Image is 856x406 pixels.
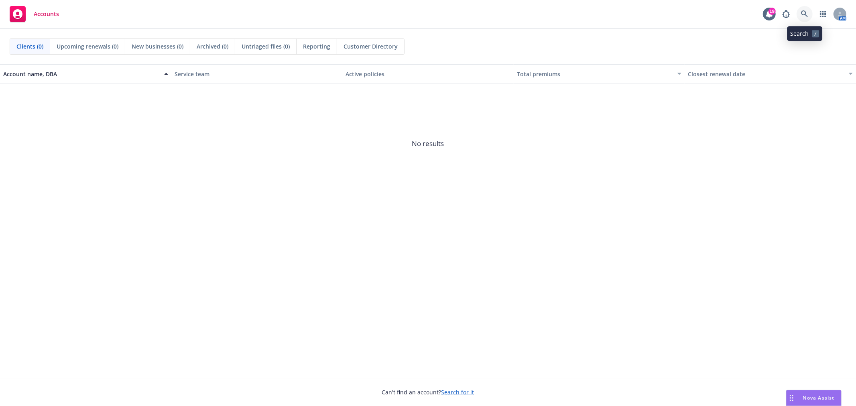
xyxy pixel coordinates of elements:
[441,388,474,396] a: Search for it
[342,64,514,83] button: Active policies
[16,42,43,51] span: Clients (0)
[514,64,685,83] button: Total premiums
[132,42,183,51] span: New businesses (0)
[778,6,794,22] a: Report a Bug
[6,3,62,25] a: Accounts
[197,42,228,51] span: Archived (0)
[171,64,343,83] button: Service team
[303,42,330,51] span: Reporting
[382,388,474,396] span: Can't find an account?
[242,42,290,51] span: Untriaged files (0)
[34,11,59,17] span: Accounts
[786,390,842,406] button: Nova Assist
[688,70,844,78] div: Closest renewal date
[685,64,856,83] button: Closest renewal date
[3,70,159,78] div: Account name, DBA
[344,42,398,51] span: Customer Directory
[797,6,813,22] a: Search
[815,6,831,22] a: Switch app
[787,390,797,406] div: Drag to move
[57,42,118,51] span: Upcoming renewals (0)
[803,394,835,401] span: Nova Assist
[175,70,340,78] div: Service team
[346,70,510,78] div: Active policies
[769,8,776,15] div: 19
[517,70,673,78] div: Total premiums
